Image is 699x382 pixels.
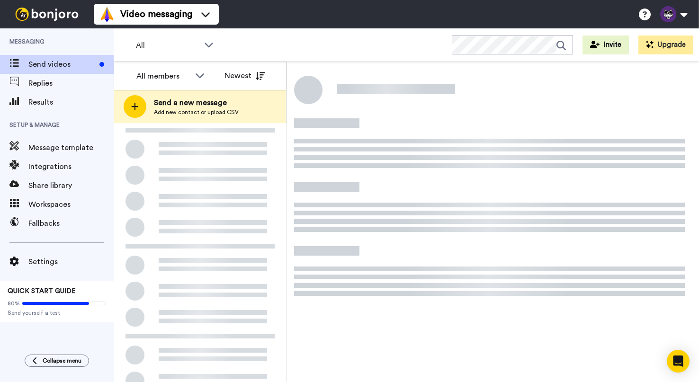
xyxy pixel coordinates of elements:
[120,8,192,21] span: Video messaging
[154,97,239,108] span: Send a new message
[28,97,114,108] span: Results
[8,288,76,294] span: QUICK START GUIDE
[582,36,629,54] button: Invite
[28,59,96,70] span: Send videos
[28,78,114,89] span: Replies
[28,256,114,267] span: Settings
[25,355,89,367] button: Collapse menu
[217,66,272,85] button: Newest
[11,8,82,21] img: bj-logo-header-white.svg
[28,142,114,153] span: Message template
[99,7,115,22] img: vm-color.svg
[638,36,693,54] button: Upgrade
[667,350,690,373] div: Open Intercom Messenger
[28,180,114,191] span: Share library
[28,161,114,172] span: Integrations
[136,40,199,51] span: All
[43,357,81,364] span: Collapse menu
[8,309,106,317] span: Send yourself a test
[8,300,20,307] span: 80%
[136,71,190,82] div: All members
[28,218,114,229] span: Fallbacks
[154,108,239,116] span: Add new contact or upload CSV
[28,199,114,210] span: Workspaces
